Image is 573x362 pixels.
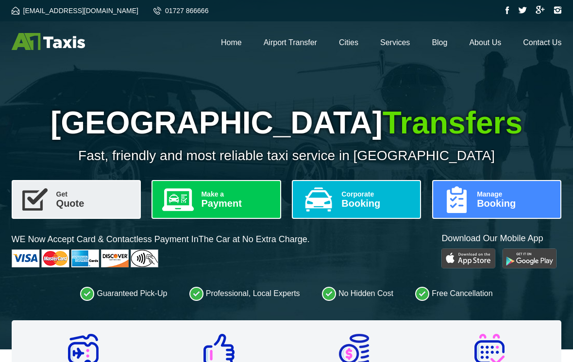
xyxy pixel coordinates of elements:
[12,7,138,15] a: [EMAIL_ADDRESS][DOMAIN_NAME]
[264,38,317,47] a: Airport Transfer
[80,286,167,301] li: Guaranteed Pick-Up
[469,38,501,47] a: About Us
[536,6,545,14] img: Google Plus
[554,6,561,14] img: Instagram
[503,248,556,268] img: Google Play
[12,105,562,141] h1: [GEOGRAPHIC_DATA]
[199,234,310,244] span: The Car at No Extra Charge.
[322,286,393,301] li: No Hidden Cost
[523,38,561,47] a: Contact Us
[341,191,412,197] span: Corporate
[441,232,561,245] p: Download Our Mobile App
[201,191,272,197] span: Make a
[292,180,421,219] a: CorporateBooking
[432,38,447,47] a: Blog
[12,180,141,219] a: GetQuote
[506,6,509,14] img: Facebook
[339,38,358,47] a: Cities
[432,180,561,219] a: ManageBooking
[12,249,158,267] img: Cards
[153,7,209,15] a: 01727 866666
[12,148,562,164] p: Fast, friendly and most reliable taxi service in [GEOGRAPHIC_DATA]
[415,286,492,301] li: Free Cancellation
[152,180,281,219] a: Make aPayment
[380,38,410,47] a: Services
[12,233,310,246] p: WE Now Accept Card & Contactless Payment In
[56,191,132,197] span: Get
[12,33,85,50] img: A1 Taxis St Albans LTD
[441,248,495,268] img: Play Store
[477,191,553,197] span: Manage
[383,105,522,140] span: Transfers
[189,286,300,301] li: Professional, Local Experts
[518,7,527,14] img: Twitter
[221,38,242,47] a: Home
